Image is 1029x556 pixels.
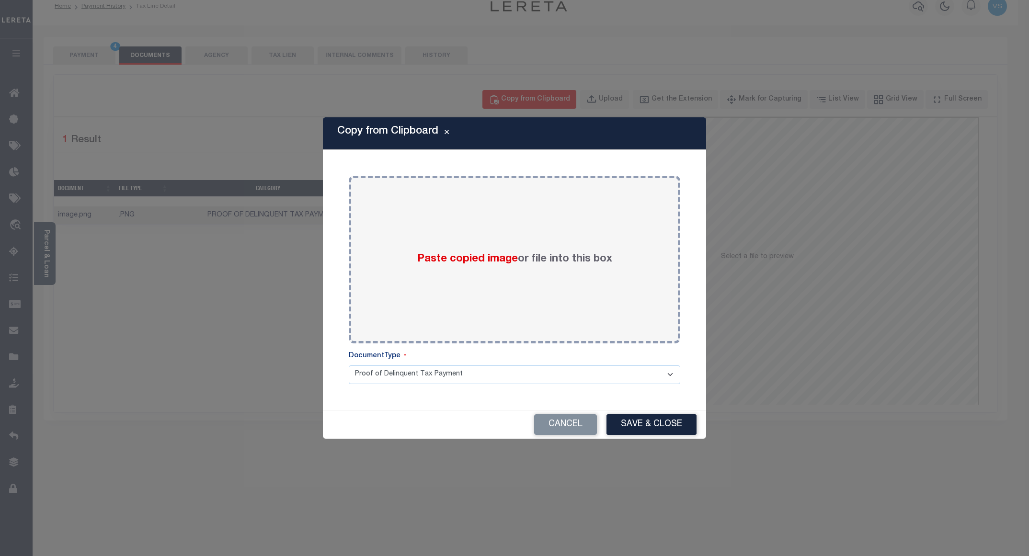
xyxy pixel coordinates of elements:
[606,414,697,435] button: Save & Close
[349,351,406,362] label: DocumentType
[417,254,518,264] span: Paste copied image
[438,128,455,139] button: Close
[337,125,438,137] h5: Copy from Clipboard
[417,251,612,267] label: or file into this box
[534,414,597,435] button: Cancel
